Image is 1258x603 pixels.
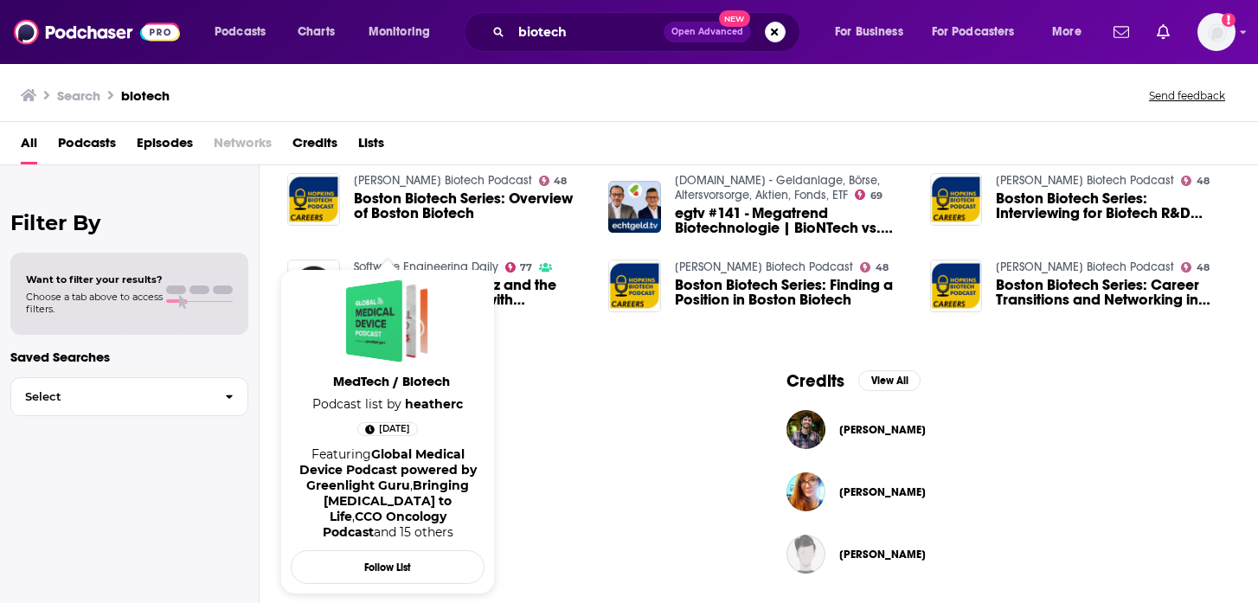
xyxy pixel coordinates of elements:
img: Anne Kopf-Sill [786,535,825,574]
span: MedTech / Biotech [294,373,488,389]
img: Podchaser - Follow, Share and Rate Podcasts [14,16,180,48]
a: CreditsView All [786,370,921,392]
span: Podcasts [215,20,266,44]
span: 48 [554,177,567,185]
a: Software Engineering Daily [354,260,498,274]
button: Follow List [291,550,485,584]
h3: biotech [121,87,170,104]
span: Want to filter your results? [26,273,163,285]
a: Hopkins Biotech Podcast [996,173,1174,188]
a: Boston Biotech Series: Interviewing for Biotech R&D Positions [996,191,1230,221]
img: Boston Biotech Series: Finding a Position in Boston Biotech [608,260,661,312]
button: Anne Kopf-SillAnne Kopf-Sill [786,527,1230,582]
a: Credits [292,129,337,164]
a: Ricardo di Lazzaro Filho [839,423,926,437]
span: Logged in as allisonstowell [1197,13,1236,51]
span: Monitoring [369,20,430,44]
span: 48 [1197,264,1210,272]
span: 48 [876,264,889,272]
img: Ricardo di Lazzaro Filho [786,410,825,449]
a: Hopkins Biotech Podcast [675,260,853,274]
a: 48 [1181,262,1210,273]
img: Boston Biotech Series: Career Transitions and Networking in Biotech [930,260,983,312]
img: User Profile [1197,13,1236,51]
a: Boston Biotech Series: Career Transitions and Networking in Biotech [996,278,1230,307]
a: Anne Kopf-Sill [839,548,926,561]
a: 48 [539,176,568,186]
h3: Search [57,87,100,104]
a: Boston Biotech Series: Overview of Boston Biotech [354,191,588,221]
a: heatherc [405,396,463,412]
span: [DATE] [379,420,410,438]
span: Select [11,391,211,402]
span: , [352,509,355,524]
span: Networks [214,129,272,164]
span: More [1052,20,1081,44]
img: Boston Biotech Series: Overview of Boston Biotech [287,173,340,226]
a: All [21,129,37,164]
a: Hopkins Biotech Podcast [354,173,532,188]
a: egtv #141 - Megatrend Biotechnologie | BioNTech vs. CureVac | ATAI | BB Biotech | Nasdaq Biotech ETF [675,206,909,235]
a: Show notifications dropdown [1107,17,1136,47]
span: , [410,478,413,493]
p: Saved Searches [10,349,248,365]
a: Christie Grace [839,485,926,499]
div: Featuring and 15 others [298,446,478,540]
a: Podcasts [58,129,116,164]
button: Open AdvancedNew [664,22,751,42]
a: egtv #141 - Megatrend Biotechnologie | BioNTech vs. CureVac | ATAI | BB Biotech | Nasdaq Biotech ETF [608,181,661,234]
a: 69 [855,189,883,200]
a: Boston Biotech Series: Finding a Position in Boston Biotech [675,278,909,307]
a: Charts [286,18,345,46]
span: [PERSON_NAME] [839,423,926,437]
button: Christie GraceChristie Grace [786,465,1230,520]
a: MedTech / Biotech [346,279,429,362]
span: 77 [520,264,532,272]
span: Charts [298,20,335,44]
span: [PERSON_NAME] [839,485,926,499]
span: 48 [1197,177,1210,185]
a: Show notifications dropdown [1150,17,1177,47]
span: 69 [870,192,883,200]
span: [PERSON_NAME] [839,548,926,561]
a: 48 [1181,176,1210,186]
a: Lists [358,129,384,164]
button: open menu [1040,18,1103,46]
img: Boston Biotech Series: Interviewing for Biotech R&D Positions [930,173,983,226]
h2: Credits [786,370,844,392]
span: New [719,10,750,27]
a: Jun 5th, 2024 [357,422,418,436]
div: Search podcasts, credits, & more... [480,12,817,52]
button: open menu [356,18,452,46]
span: Open Advanced [671,28,743,36]
a: echtgeld.tv - Geldanlage, Börse, Altersvorsorge, Aktien, Fonds, ETF [675,173,880,202]
a: Christie Grace [786,472,825,511]
button: open menu [202,18,288,46]
span: For Business [835,20,903,44]
span: Podcast list by [305,396,470,412]
button: open menu [921,18,1040,46]
a: Episodes [137,129,193,164]
button: View All [858,370,921,391]
input: Search podcasts, credits, & more... [511,18,664,46]
button: Select [10,377,248,416]
svg: Add a profile image [1222,13,1236,27]
a: MedTech / Biotech [294,373,488,396]
button: Send feedback [1144,88,1230,103]
a: 48 [860,262,889,273]
a: Bringing Sickle Cell Disease to Life [324,478,469,524]
a: CCO Oncology Podcast [323,509,446,540]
